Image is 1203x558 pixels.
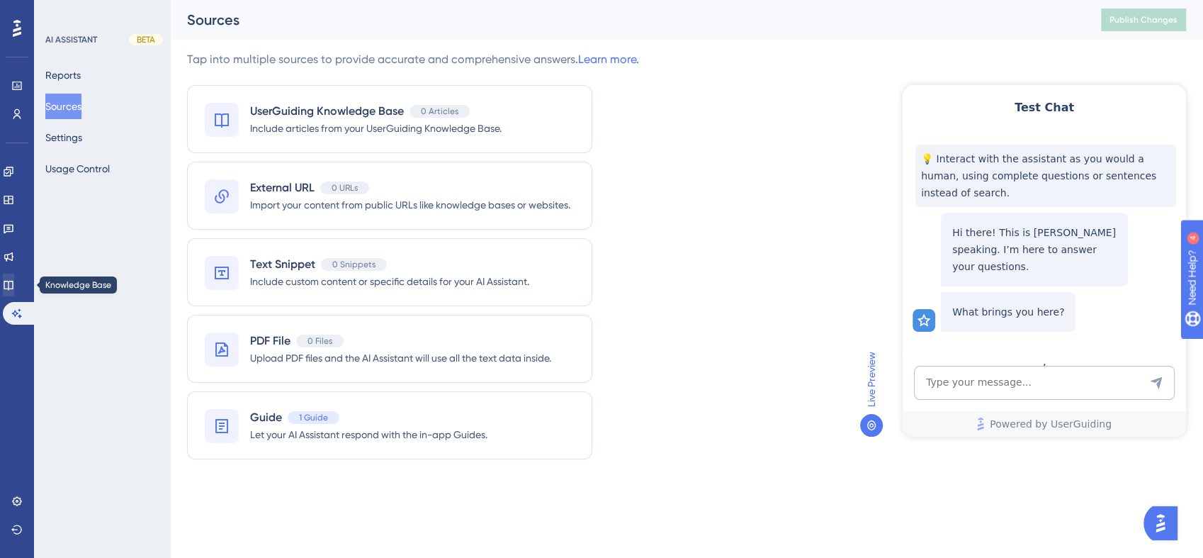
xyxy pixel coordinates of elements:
span: Upload PDF files and the AI Assistant will use all the text data inside. [250,350,551,367]
span: Need Help? [33,4,89,21]
iframe: UserGuiding AI Assistant [903,85,1186,437]
span: Text Snippet [250,256,315,273]
iframe: UserGuiding AI Assistant Launcher [1143,502,1186,545]
span: 0 Snippets [332,259,375,270]
span: Let your AI Assistant respond with the in-app Guides. [250,426,487,443]
span: UserGuiding Knowledge Base [250,103,404,120]
span: 0 Articles [421,106,458,117]
span: Guide [250,409,282,426]
span: External URL [250,179,315,196]
div: BETA [129,34,163,45]
div: Tap into multiple sources to provide accurate and comprehensive answers. [187,51,639,68]
span: Publish Changes [1109,14,1177,26]
button: Settings [45,125,82,150]
button: Publish Changes [1101,9,1186,31]
button: Usage Control [45,156,110,182]
span: 0 URLs [332,182,358,194]
span: Include articles from your UserGuiding Knowledge Base. [250,120,502,137]
span: 0 Files [307,335,332,347]
span: 1 Guide [299,412,328,423]
button: Sources [45,94,81,119]
span: Include custom content or specific details for your AI Assistant. [250,273,529,290]
div: 4 [98,7,103,18]
div: AI ASSISTANT [45,34,97,45]
span: Live Preview [863,352,880,407]
button: Reports [45,62,81,88]
a: Learn more. [578,52,639,66]
span: Import your content from public URLs like knowledge bases or websites. [250,196,570,213]
div: Sources [187,10,1066,30]
span: PDF File [250,333,290,350]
